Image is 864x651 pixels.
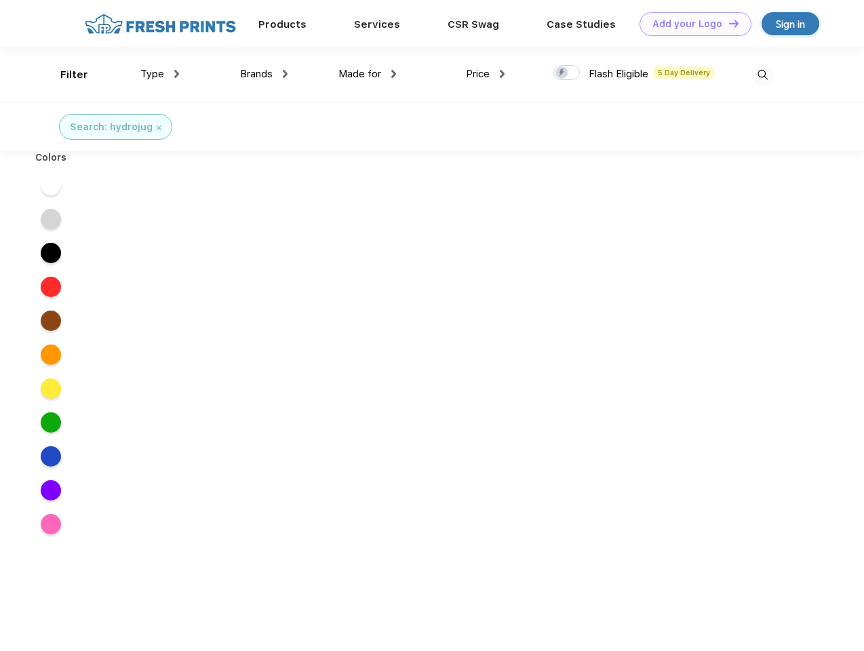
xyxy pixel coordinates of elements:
[140,68,164,80] span: Type
[654,66,714,79] span: 5 Day Delivery
[589,68,648,80] span: Flash Eligible
[81,12,240,36] img: fo%20logo%202.webp
[60,67,88,83] div: Filter
[776,16,805,32] div: Sign in
[500,70,505,78] img: dropdown.png
[70,120,153,134] div: Search: hydrojug
[391,70,396,78] img: dropdown.png
[338,68,381,80] span: Made for
[762,12,819,35] a: Sign in
[652,18,722,30] div: Add your Logo
[25,151,77,165] div: Colors
[729,20,739,27] img: DT
[240,68,273,80] span: Brands
[157,125,161,130] img: filter_cancel.svg
[283,70,288,78] img: dropdown.png
[174,70,179,78] img: dropdown.png
[258,18,307,31] a: Products
[466,68,490,80] span: Price
[751,64,774,86] img: desktop_search.svg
